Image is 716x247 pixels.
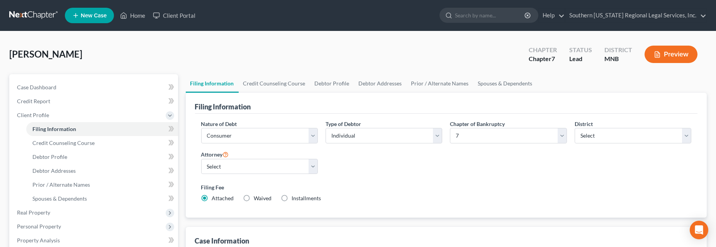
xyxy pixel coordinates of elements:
a: Debtor Profile [310,74,354,93]
a: Home [116,9,149,22]
a: Credit Counseling Course [239,74,310,93]
div: District [604,46,632,55]
span: Prior / Alternate Names [32,181,90,188]
a: Spouses & Dependents [473,74,537,93]
a: Prior / Alternate Names [26,178,178,192]
div: Chapter [529,55,557,63]
div: Open Intercom Messenger [690,221,708,239]
label: District [575,120,593,128]
label: Type of Debtor [326,120,361,128]
a: Debtor Addresses [26,164,178,178]
span: Case Dashboard [17,84,56,90]
a: Case Dashboard [11,80,178,94]
span: Waived [254,195,272,201]
a: Filing Information [186,74,239,93]
a: Spouses & Dependents [26,192,178,206]
a: Credit Report [11,94,178,108]
span: Credit Report [17,98,50,104]
span: Real Property [17,209,50,216]
span: Credit Counseling Course [32,140,95,146]
span: Filing Information [32,126,76,132]
span: Installments [292,195,321,201]
button: Preview [645,46,697,63]
label: Chapter of Bankruptcy [450,120,505,128]
div: Filing Information [195,102,251,111]
a: Prior / Alternate Names [407,74,473,93]
span: Property Analysis [17,237,60,244]
a: Debtor Addresses [354,74,407,93]
label: Attorney [201,150,229,159]
label: Nature of Debt [201,120,237,128]
span: Debtor Profile [32,153,67,160]
span: New Case [81,13,107,19]
div: Chapter [529,46,557,55]
div: Status [569,46,592,55]
a: Credit Counseling Course [26,136,178,150]
span: 7 [551,55,555,62]
a: Southern [US_STATE] Regional Legal Services, Inc. [565,9,706,22]
span: Client Profile [17,112,49,118]
div: Case Information [195,236,249,245]
div: MNB [604,55,632,63]
span: Spouses & Dependents [32,195,87,202]
a: Help [539,9,565,22]
a: Debtor Profile [26,150,178,164]
span: Attached [212,195,234,201]
div: Lead [569,55,592,63]
input: Search by name... [455,8,526,22]
a: Filing Information [26,122,178,136]
span: [PERSON_NAME] [9,48,82,60]
label: Filing Fee [201,183,692,191]
span: Personal Property [17,223,61,230]
span: Debtor Addresses [32,167,76,174]
a: Client Portal [149,9,199,22]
